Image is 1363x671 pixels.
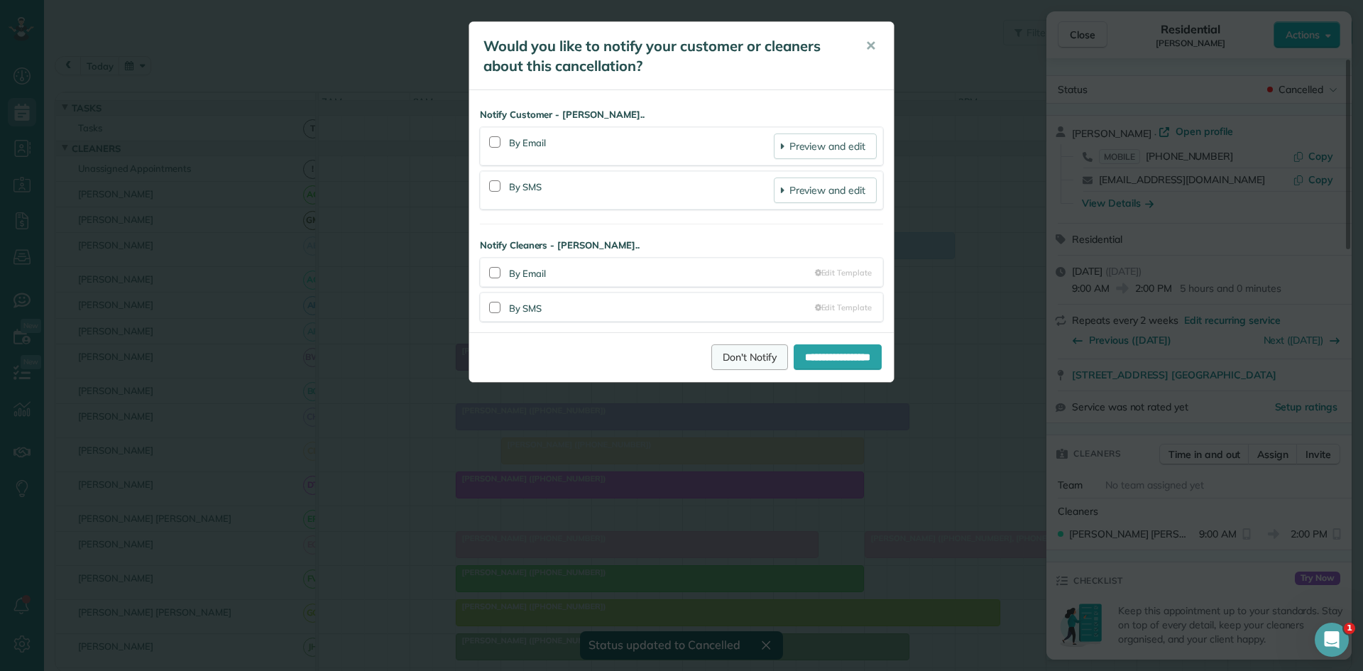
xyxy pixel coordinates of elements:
iframe: Intercom live chat [1315,623,1349,657]
div: By Email [509,133,774,159]
strong: Notify Cleaners - [PERSON_NAME].. [480,239,883,252]
span: ✕ [865,38,876,54]
a: Edit Template [815,302,872,313]
div: By SMS [509,299,815,315]
a: Edit Template [815,267,872,278]
div: By Email [509,264,815,280]
a: Preview and edit [774,133,877,159]
a: Preview and edit [774,178,877,203]
span: 1 [1344,623,1355,634]
strong: Notify Customer - [PERSON_NAME].. [480,108,883,121]
div: By SMS [509,178,774,203]
h5: Would you like to notify your customer or cleaners about this cancellation? [483,36,845,76]
a: Don't Notify [711,344,788,370]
